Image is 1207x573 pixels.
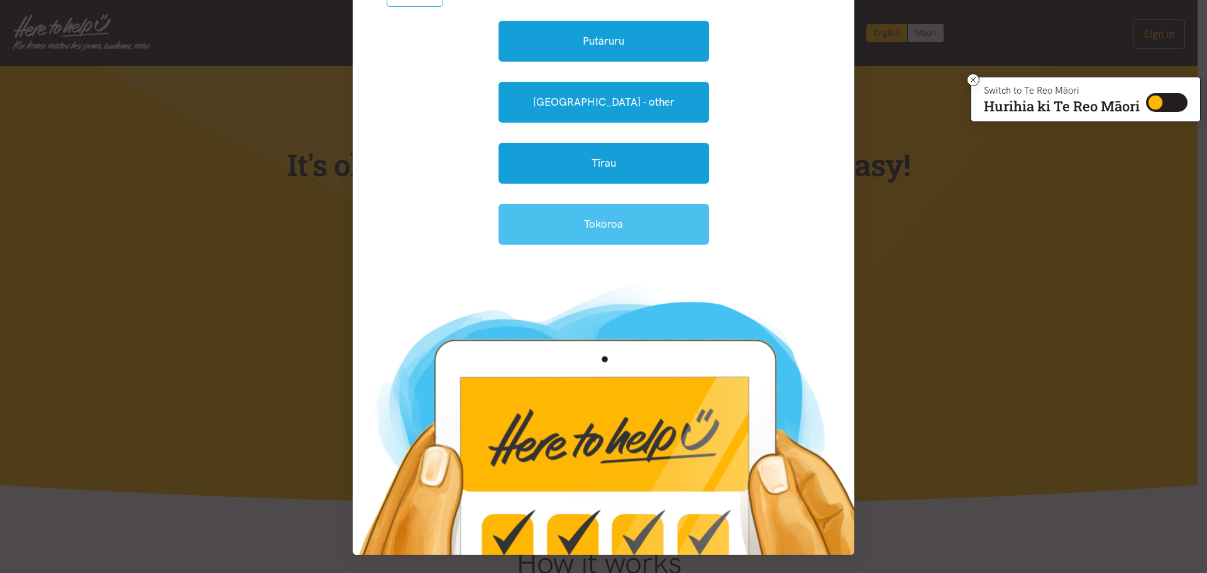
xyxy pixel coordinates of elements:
a: Tokoroa [499,204,709,245]
a: [GEOGRAPHIC_DATA] - other [499,82,709,123]
p: Switch to Te Reo Māori [984,87,1140,94]
a: Putāruru [499,21,709,62]
a: Tīrau [499,143,709,184]
p: Hurihia ki Te Reo Māori [984,101,1140,112]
